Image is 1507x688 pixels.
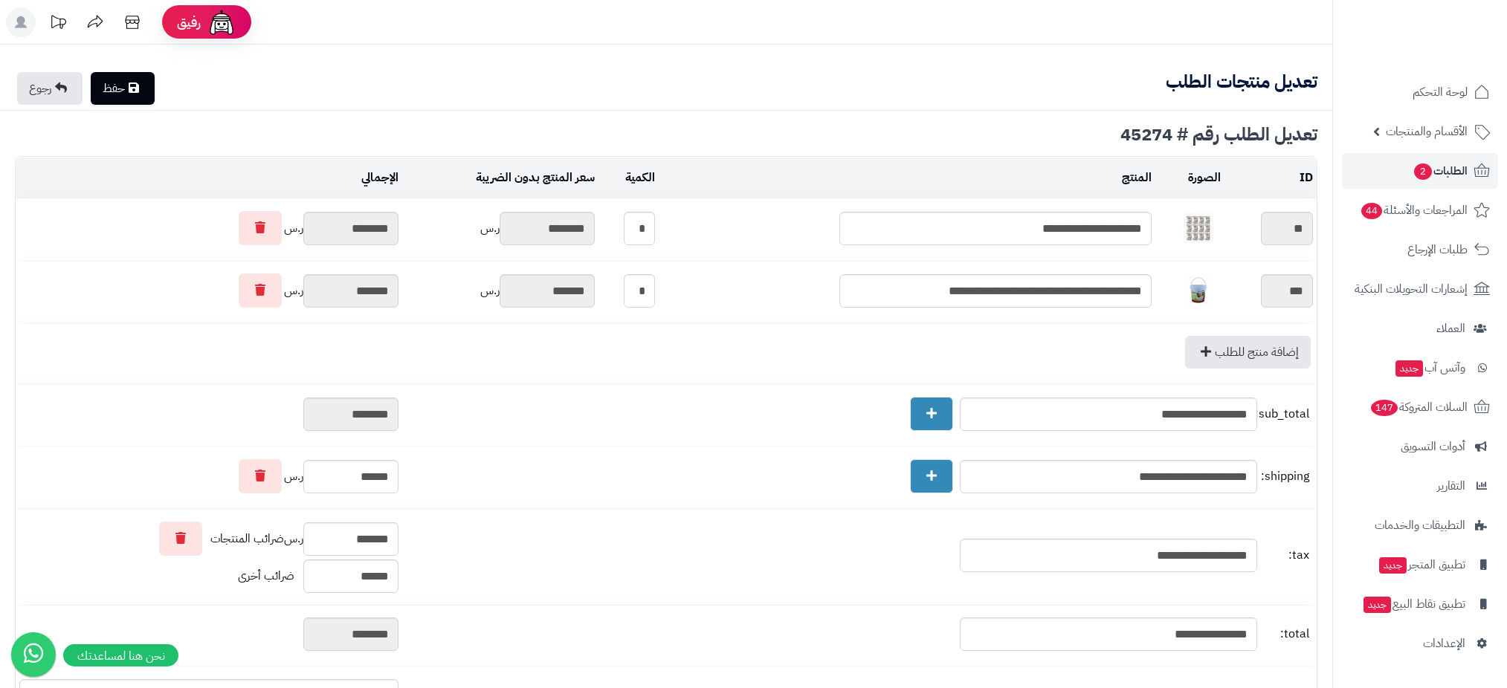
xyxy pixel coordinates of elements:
[1184,276,1213,305] img: 1700931839-Talbinah%20with%20Cinnamon-40x40.jpg
[1386,121,1468,142] span: الأقسام والمنتجات
[15,126,1317,143] div: تعديل الطلب رقم # 45274
[1155,158,1224,198] td: الصورة
[1375,515,1465,536] span: التطبيقات والخدمات
[1184,213,1213,243] img: karpro2-40x40.jpg
[1413,160,1468,181] span: الطلبات
[598,158,659,198] td: الكمية
[1414,163,1432,180] span: 2
[1364,597,1391,613] span: جديد
[1361,203,1382,219] span: 44
[19,211,398,245] div: ر.س
[402,158,598,198] td: سعر المنتج بدون الضريبة
[1436,318,1465,339] span: العملاء
[1355,279,1468,299] span: إشعارات التحويلات البنكية
[177,13,201,31] span: رفيق
[1185,336,1311,369] a: إضافة منتج للطلب
[1261,626,1309,643] span: total:
[1342,626,1498,661] a: الإعدادات
[91,72,155,105] a: حفظ
[1342,389,1498,425] a: السلات المتروكة147
[1342,74,1498,110] a: لوحة التحكم
[207,7,236,37] img: ai-face.png
[1342,468,1498,504] a: التقارير
[1413,82,1468,103] span: لوحة التحكم
[19,459,398,493] div: ر.س
[1342,547,1498,582] a: تطبيق المتجرجديد
[1342,153,1498,189] a: الطلبات2
[1224,158,1317,198] td: ID
[238,567,294,585] span: ضرائب أخرى
[659,158,1155,198] td: المنتج
[19,522,398,556] div: ر.س
[39,7,77,41] a: تحديثات المنصة
[1407,239,1468,260] span: طلبات الإرجاع
[1423,633,1465,654] span: الإعدادات
[1378,554,1465,575] span: تطبيق المتجر
[406,212,595,245] div: ر.س
[1342,586,1498,622] a: تطبيق نقاط البيعجديد
[210,530,284,548] span: ضرائب المنتجات
[1401,436,1465,457] span: أدوات التسويق
[1261,468,1309,485] span: shipping:
[1342,429,1498,464] a: أدوات التسويق
[1342,507,1498,543] a: التطبيقات والخدمات
[1261,547,1309,564] span: tax:
[1362,594,1465,614] span: تطبيق نقاط البيع
[1342,232,1498,267] a: طلبات الإرجاع
[19,273,398,308] div: ر.س
[1342,350,1498,386] a: وآتس آبجديد
[1437,476,1465,496] span: التقارير
[1261,406,1309,423] span: sub_total:
[1379,557,1407,574] span: جديد
[16,158,402,198] td: الإجمالي
[1166,68,1317,95] b: تعديل منتجات الطلب
[1371,400,1398,416] span: 147
[1342,311,1498,346] a: العملاء
[1369,397,1468,418] span: السلات المتروكة
[1342,192,1498,228] a: المراجعات والأسئلة44
[1342,271,1498,307] a: إشعارات التحويلات البنكية
[1394,357,1465,378] span: وآتس آب
[406,274,595,308] div: ر.س
[1395,360,1423,377] span: جديد
[17,72,83,105] a: رجوع
[1360,200,1468,221] span: المراجعات والأسئلة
